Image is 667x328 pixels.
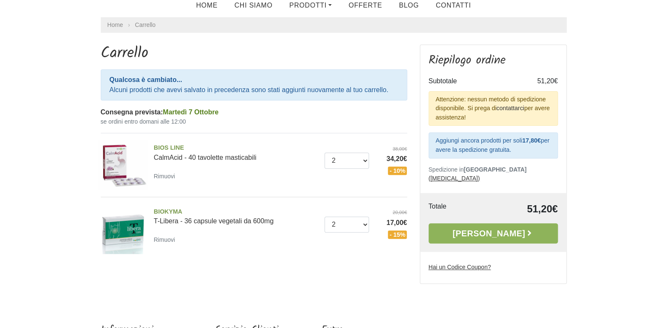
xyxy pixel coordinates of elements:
a: BIOS LINECalmAcid - 40 tavolette masticabili [154,143,318,161]
a: Rimuovi [154,234,178,245]
img: CalmAcid - 40 tavolette masticabili [98,140,148,190]
h1: Carrello [101,45,407,63]
td: 51,20€ [524,74,558,88]
h3: Riepilogo ordine [429,53,558,68]
a: Carrello [135,21,156,28]
u: Hai un Codice Coupon? [429,264,491,270]
a: Rimuovi [154,171,178,181]
td: Totale [429,201,476,217]
strong: 17,80€ [522,137,541,144]
a: BIOKYMAT-Libera - 36 capsule vegetali da 600mg [154,207,318,225]
span: - 15% [388,230,407,239]
a: ([MEDICAL_DATA]) [429,175,480,182]
a: [PERSON_NAME] [429,223,558,243]
img: T-Libera - 36 capsule vegetali da 600mg [98,204,148,254]
small: se ordini entro domani alle 12:00 [101,117,407,126]
b: [GEOGRAPHIC_DATA] [464,166,527,173]
del: 20,00€ [375,209,407,216]
span: BIOKYMA [154,207,318,217]
small: Rimuovi [154,236,175,243]
span: 17,00€ [375,218,407,228]
strong: Qualcosa è cambiato... [110,76,182,83]
div: Attenzione: nessun metodo di spedizione disponibile. Si prega di per avere assistenza! [429,91,558,126]
nav: breadcrumb [101,17,567,33]
a: contattarci [496,105,524,111]
span: 34,20€ [375,154,407,164]
p: Spedizione in [429,165,558,183]
small: Rimuovi [154,173,175,180]
td: Subtotale [429,74,524,88]
td: 51,20€ [476,201,558,217]
div: Aggiungi ancora prodotti per soli per avere la spedizione gratuita. [429,132,558,158]
span: Martedì 7 Ottobre [163,108,218,116]
div: Alcuni prodotti che avevi salvato in precedenza sono stati aggiunti nuovamente al tuo carrello. [101,69,407,101]
del: 38,00€ [375,145,407,153]
span: - 10% [388,167,407,175]
label: Hai un Codice Coupon? [429,263,491,272]
div: Consegna prevista: [101,107,407,117]
a: Home [107,21,123,29]
span: BIOS LINE [154,143,318,153]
